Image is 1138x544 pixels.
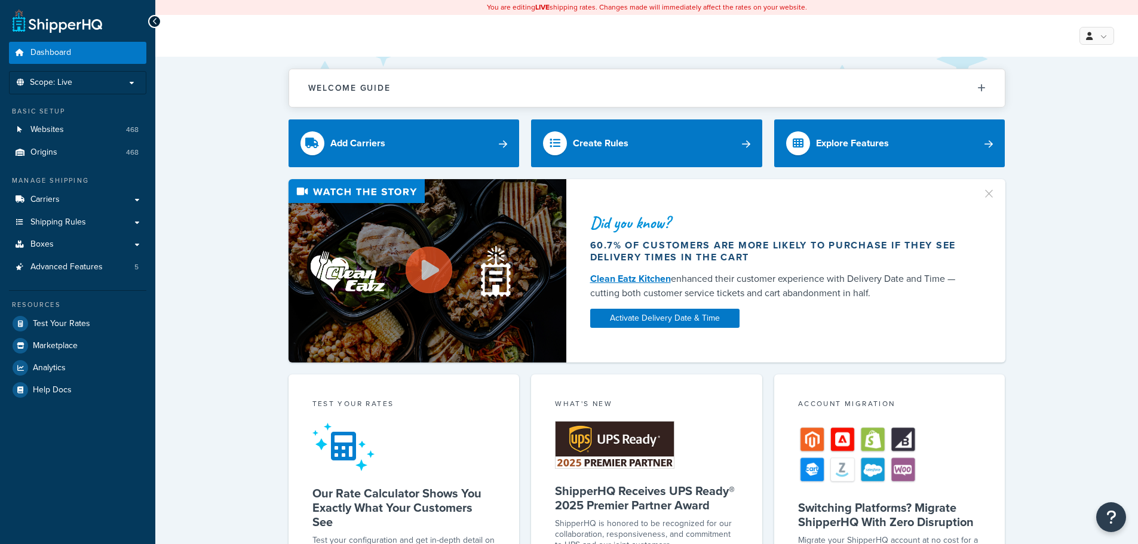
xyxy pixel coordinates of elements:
[774,119,1005,167] a: Explore Features
[9,176,146,186] div: Manage Shipping
[9,42,146,64] a: Dashboard
[289,179,566,362] img: Video thumbnail
[312,398,496,412] div: Test your rates
[30,78,72,88] span: Scope: Live
[9,119,146,141] a: Websites468
[30,195,60,205] span: Carriers
[9,357,146,379] a: Analytics
[555,398,738,412] div: What's New
[535,2,550,13] b: LIVE
[798,398,981,412] div: Account Migration
[9,142,146,164] a: Origins468
[289,69,1005,107] button: Welcome Guide
[9,211,146,233] a: Shipping Rules
[30,217,86,228] span: Shipping Rules
[33,385,72,395] span: Help Docs
[555,484,738,512] h5: ShipperHQ Receives UPS Ready® 2025 Premier Partner Award
[134,262,139,272] span: 5
[126,125,139,135] span: 468
[9,313,146,334] a: Test Your Rates
[33,363,66,373] span: Analytics
[573,135,628,152] div: Create Rules
[9,256,146,278] li: Advanced Features
[590,272,968,300] div: enhanced their customer experience with Delivery Date and Time — cutting both customer service ti...
[9,189,146,211] a: Carriers
[531,119,762,167] a: Create Rules
[9,335,146,356] a: Marketplace
[9,379,146,401] a: Help Docs
[289,119,520,167] a: Add Carriers
[30,125,64,135] span: Websites
[33,341,78,351] span: Marketplace
[30,239,54,250] span: Boxes
[312,486,496,529] h5: Our Rate Calculator Shows You Exactly What Your Customers See
[308,84,391,93] h2: Welcome Guide
[798,500,981,529] h5: Switching Platforms? Migrate ShipperHQ With Zero Disruption
[1096,502,1126,532] button: Open Resource Center
[330,135,385,152] div: Add Carriers
[9,300,146,310] div: Resources
[9,119,146,141] li: Websites
[590,272,671,285] a: Clean Eatz Kitchen
[590,239,968,263] div: 60.7% of customers are more likely to purchase if they see delivery times in the cart
[816,135,889,152] div: Explore Features
[126,147,139,158] span: 468
[9,142,146,164] li: Origins
[30,147,57,158] span: Origins
[590,214,968,231] div: Did you know?
[590,309,740,328] a: Activate Delivery Date & Time
[9,106,146,116] div: Basic Setup
[33,319,90,329] span: Test Your Rates
[9,233,146,256] a: Boxes
[9,256,146,278] a: Advanced Features5
[30,262,103,272] span: Advanced Features
[30,48,71,58] span: Dashboard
